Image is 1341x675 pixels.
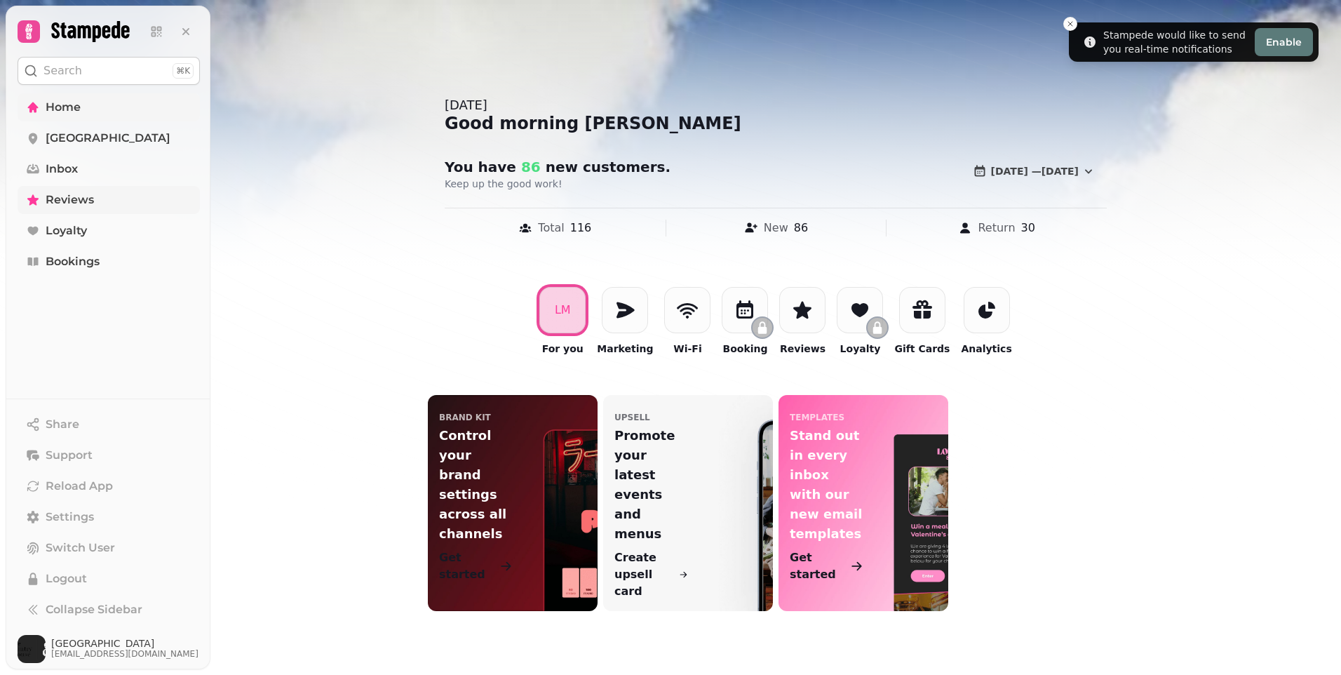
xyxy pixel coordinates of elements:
[18,410,200,439] button: Share
[46,99,81,116] span: Home
[18,441,200,469] button: Support
[790,412,844,423] p: templates
[18,596,200,624] button: Collapse Sidebar
[439,549,497,583] p: Get started
[46,192,94,208] span: Reviews
[614,412,650,423] p: upsell
[46,416,79,433] span: Share
[1063,17,1077,31] button: Close toast
[840,342,881,356] p: Loyalty
[46,509,94,526] span: Settings
[439,412,491,423] p: Brand Kit
[779,395,948,611] a: templatesStand out in every inbox with our new email templatesGet started
[18,57,200,85] button: Search⌘K
[46,570,87,587] span: Logout
[46,478,113,495] span: Reload App
[18,217,200,245] a: Loyalty
[18,534,200,562] button: Switch User
[173,63,194,79] div: ⌘K
[673,342,701,356] p: Wi-Fi
[18,93,200,121] a: Home
[46,253,100,270] span: Bookings
[614,426,688,544] p: Promote your latest events and menus
[961,342,1011,356] p: Analytics
[46,540,115,556] span: Switch User
[18,565,200,593] button: Logout
[46,447,93,464] span: Support
[46,601,142,618] span: Collapse Sidebar
[1255,28,1313,56] button: Enable
[445,157,714,177] h2: You have new customer s .
[555,302,571,319] div: L M
[542,342,584,356] p: For you
[18,472,200,500] button: Reload App
[603,395,773,611] a: upsellPromote your latest events and menusCreate upsell card
[614,549,676,600] p: Create upsell card
[18,503,200,531] a: Settings
[46,222,87,239] span: Loyalty
[18,124,200,152] a: [GEOGRAPHIC_DATA]
[991,166,1079,176] span: [DATE] — [DATE]
[445,177,804,191] p: Keep up the good work!
[445,95,1107,115] div: [DATE]
[597,342,653,356] p: Marketing
[516,159,541,175] span: 86
[445,112,1107,135] div: Good morning [PERSON_NAME]
[18,186,200,214] a: Reviews
[1103,28,1249,56] div: Stampede would like to send you real-time notifications
[722,342,767,356] p: Booking
[790,426,863,544] p: Stand out in every inbox with our new email templates
[962,157,1107,185] button: [DATE] —[DATE]
[790,549,847,583] p: Get started
[894,342,950,356] p: Gift Cards
[43,62,82,79] p: Search
[18,635,46,663] img: User avatar
[51,648,198,660] span: [EMAIL_ADDRESS][DOMAIN_NAME]
[46,130,170,147] span: [GEOGRAPHIC_DATA]
[439,426,513,544] p: Control your brand settings across all channels
[428,395,598,611] a: Brand KitControl your brand settings across all channelsGet started
[780,342,826,356] p: Reviews
[18,155,200,183] a: Inbox
[18,248,200,276] a: Bookings
[51,639,198,648] span: [GEOGRAPHIC_DATA]
[46,161,78,178] span: Inbox
[18,635,200,663] button: User avatar[GEOGRAPHIC_DATA][EMAIL_ADDRESS][DOMAIN_NAME]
